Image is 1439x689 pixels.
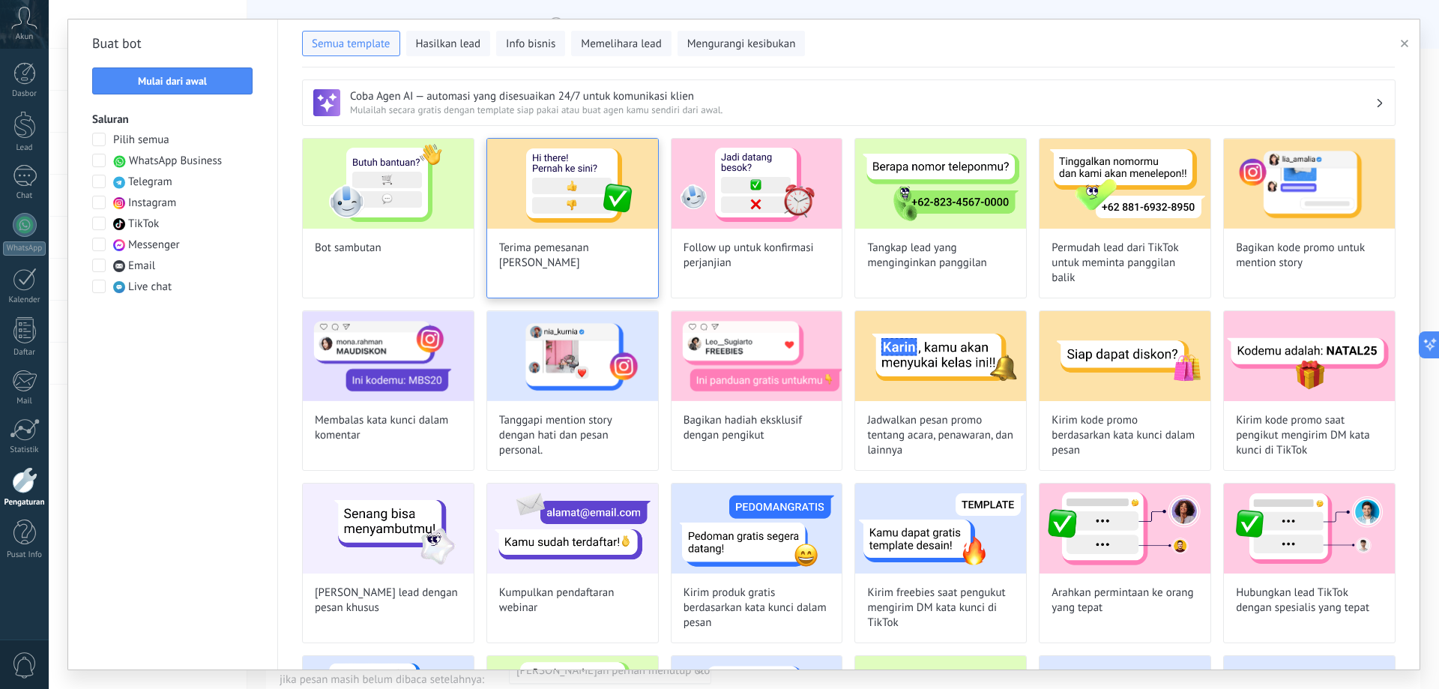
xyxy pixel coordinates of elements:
span: Akun [16,32,34,42]
span: Memelihara lead [581,37,661,52]
span: Mulailah secara gratis dengan template siap pakai atau buat agen kamu sendiri dari awal. [350,103,1375,116]
span: Kirim kode promo saat pengikut mengirim DM kata kunci di TikTok [1236,413,1383,458]
button: Hasilkan lead [406,31,491,56]
img: Tanggapi mention story dengan hati dan pesan personal. [487,311,658,401]
img: Jadwalkan pesan promo tentang acara, penawaran, dan lainnya [855,311,1026,401]
div: Statistik [3,445,46,455]
span: Kumpulkan pendaftaran webinar [499,586,646,616]
h3: Coba Agen AI — automasi yang disesuaikan 24/7 untuk komunikasi klien [350,89,1375,103]
img: Arahkan permintaan ke orang yang tepat [1040,484,1210,574]
span: Bagikan hadiah eksklusif dengan pengikut [684,413,830,443]
button: Memelihara lead [571,31,671,56]
span: Tanggapi mention story dengan hati dan pesan personal. [499,413,646,458]
span: WhatsApp Business [129,154,222,169]
img: Kirim freebies saat pengukut mengirim DM kata kunci di TikTok [855,484,1026,574]
div: Daftar [3,348,46,358]
span: Arahkan permintaan ke orang yang tepat [1052,586,1198,616]
img: Follow up untuk konfirmasi perjanjian [672,139,842,229]
span: Info bisnis [506,37,555,52]
span: Pilih semua [113,133,169,148]
span: Mulai dari awal [138,76,207,86]
span: Kirim produk gratis berdasarkan kata kunci dalam pesan [684,586,830,631]
div: Dasbor [3,89,46,99]
span: Telegram [128,175,172,190]
span: Hubungkan lead TikTok dengan spesialis yang tepat [1236,586,1383,616]
span: Kirim freebies saat pengukut mengirim DM kata kunci di TikTok [867,586,1014,631]
span: Mengurangi kesibukan [687,37,796,52]
img: Hubungkan lead TikTok dengan spesialis yang tepat [1224,484,1395,574]
button: Mengurangi kesibukan [678,31,806,56]
img: Kirim kode promo berdasarkan kata kunci dalam pesan [1040,311,1210,401]
img: Kirim produk gratis berdasarkan kata kunci dalam pesan [672,484,842,574]
img: Terima pemesanan janji temu [487,139,658,229]
button: Mulai dari awal [92,67,253,94]
div: Kalender [3,295,46,305]
span: Live chat [128,280,172,295]
span: Membalas kata kunci dalam komentar [315,413,462,443]
img: Bagikan hadiah eksklusif dengan pengikut [672,311,842,401]
button: Info bisnis [496,31,565,56]
h3: Saluran [92,112,253,127]
button: Semua template [302,31,400,56]
div: WhatsApp [3,241,46,256]
span: Semua template [312,37,390,52]
img: Permudah lead dari TikTok untuk meminta panggilan balik [1040,139,1210,229]
span: Permudah lead dari TikTok untuk meminta panggilan balik [1052,241,1198,286]
span: [PERSON_NAME] lead dengan pesan khusus [315,586,462,616]
span: Messenger [128,238,180,253]
img: Sambut lead dengan pesan khusus [303,484,474,574]
img: Tangkap lead yang menginginkan panggilan [855,139,1026,229]
img: Bot sambutan [303,139,474,229]
h2: Buat bot [92,31,253,55]
div: Lead [3,143,46,153]
div: Pusat Info [3,550,46,560]
img: Kumpulkan pendaftaran webinar [487,484,658,574]
span: Bot sambutan [315,241,381,256]
span: Follow up untuk konfirmasi perjanjian [684,241,830,271]
div: Pengaturan [3,498,46,508]
span: Hasilkan lead [416,37,481,52]
div: Chat [3,191,46,201]
span: TikTok [128,217,159,232]
img: Bagikan kode promo untuk mention story [1224,139,1395,229]
span: Bagikan kode promo untuk mention story [1236,241,1383,271]
img: Membalas kata kunci dalam komentar [303,311,474,401]
span: Tangkap lead yang menginginkan panggilan [867,241,1014,271]
span: Email [128,259,155,274]
span: Terima pemesanan [PERSON_NAME] [499,241,646,271]
img: Kirim kode promo saat pengikut mengirim DM kata kunci di TikTok [1224,311,1395,401]
span: Instagram [128,196,176,211]
span: Kirim kode promo berdasarkan kata kunci dalam pesan [1052,413,1198,458]
div: Mail [3,397,46,406]
span: Jadwalkan pesan promo tentang acara, penawaran, dan lainnya [867,413,1014,458]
